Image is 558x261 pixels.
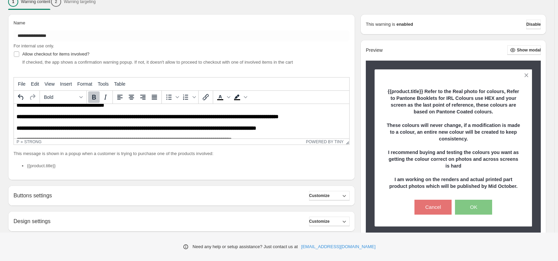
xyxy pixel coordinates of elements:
[45,81,55,87] span: View
[214,91,231,103] div: Text color
[366,21,395,28] p: This warning is
[455,200,492,215] button: OK
[24,139,42,144] div: strong
[17,139,19,144] div: p
[14,104,349,138] iframe: Rich Text Area
[31,81,39,87] span: Edit
[309,217,350,226] button: Customize
[309,191,350,200] button: Customize
[14,150,350,157] p: This message is shown in a popup when a customer is trying to purchase one of the products involved:
[517,47,541,53] span: Show modal
[126,91,137,103] button: Align center
[77,81,92,87] span: Format
[60,81,72,87] span: Insert
[114,91,126,103] button: Align left
[163,91,180,103] div: Bullet list
[14,43,54,48] span: For internal use only.
[414,200,452,215] button: Cancel
[114,81,125,87] span: Table
[41,91,85,103] button: Formats
[149,91,160,103] button: Justify
[88,91,100,103] button: Bold
[14,218,50,224] h2: Design settings
[14,20,25,25] span: Name
[309,219,330,224] span: Customize
[22,51,90,57] span: Allow checkout for items involved?
[231,91,248,103] div: Background color
[309,193,330,198] span: Customize
[27,162,350,169] li: {{product.title}}
[14,192,52,199] h2: Buttons settings
[100,91,111,103] button: Italic
[22,60,293,65] span: If checked, the app shows a confirmation warning popup. If not, it doesn't allow to proceed to ch...
[507,45,541,55] button: Show modal
[397,21,413,28] strong: enabled
[526,20,541,29] button: Disable
[15,91,27,103] button: Undo
[306,139,344,144] a: Powered by Tiny
[180,91,197,103] div: Numbered list
[387,89,520,189] strong: {{product.title}} Refer to the Real photo for colours, Refer to Pantone Booklets for IRL Colours ...
[301,243,376,250] a: [EMAIL_ADDRESS][DOMAIN_NAME]
[18,81,26,87] span: File
[344,139,349,145] div: Resize
[137,91,149,103] button: Align right
[21,139,23,144] div: »
[200,91,211,103] button: Insert/edit link
[44,94,77,100] span: Bold
[526,22,541,27] span: Disable
[366,47,383,53] h2: Preview
[98,81,109,87] span: Tools
[27,91,38,103] button: Redo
